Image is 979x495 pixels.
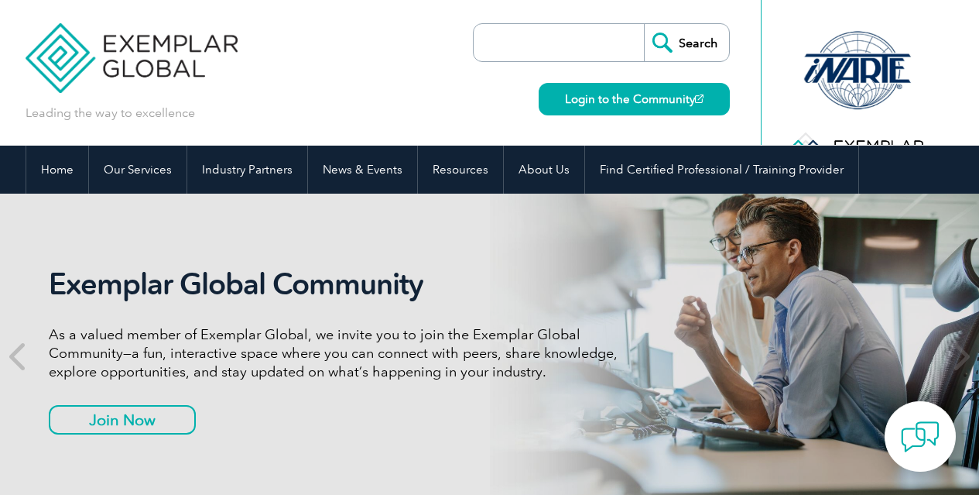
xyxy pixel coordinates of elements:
p: Leading the way to excellence [26,105,195,122]
a: About Us [504,146,584,194]
a: Our Services [89,146,187,194]
a: Home [26,146,88,194]
h2: Exemplar Global Community [49,266,629,302]
a: Login to the Community [539,83,730,115]
a: Industry Partners [187,146,307,194]
a: News & Events [308,146,417,194]
p: As a valued member of Exemplar Global, we invite you to join the Exemplar Global Community—a fun,... [49,325,629,381]
input: Search [644,24,729,61]
a: Find Certified Professional / Training Provider [585,146,858,194]
a: Join Now [49,405,196,435]
img: contact-chat.png [901,418,940,456]
img: open_square.png [695,95,703,103]
a: Resources [418,146,503,194]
